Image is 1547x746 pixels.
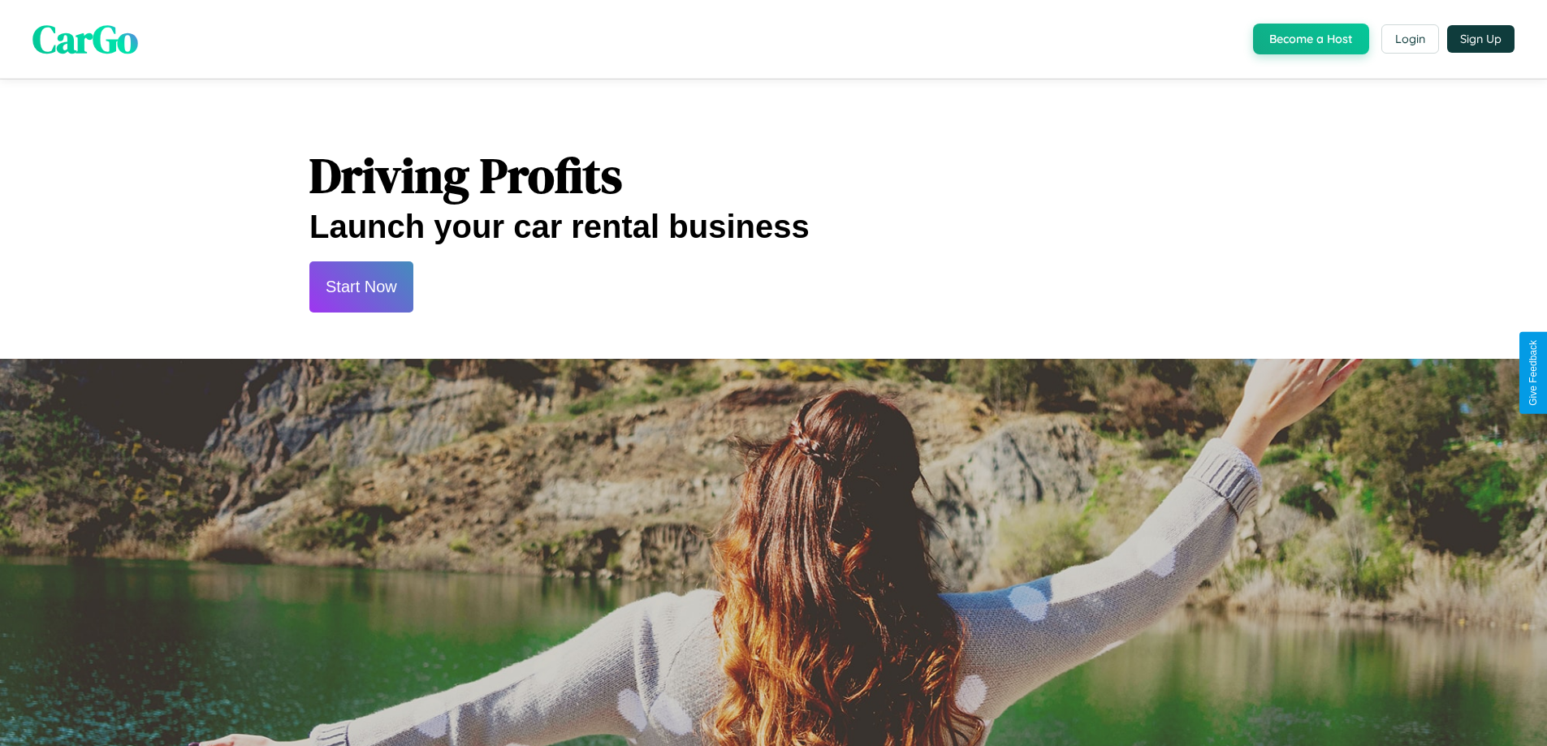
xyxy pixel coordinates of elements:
h1: Driving Profits [309,142,1238,209]
button: Start Now [309,261,413,313]
button: Sign Up [1447,25,1515,53]
span: CarGo [32,12,138,66]
h2: Launch your car rental business [309,209,1238,245]
button: Become a Host [1253,24,1369,54]
div: Give Feedback [1528,340,1539,406]
button: Login [1381,24,1439,54]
